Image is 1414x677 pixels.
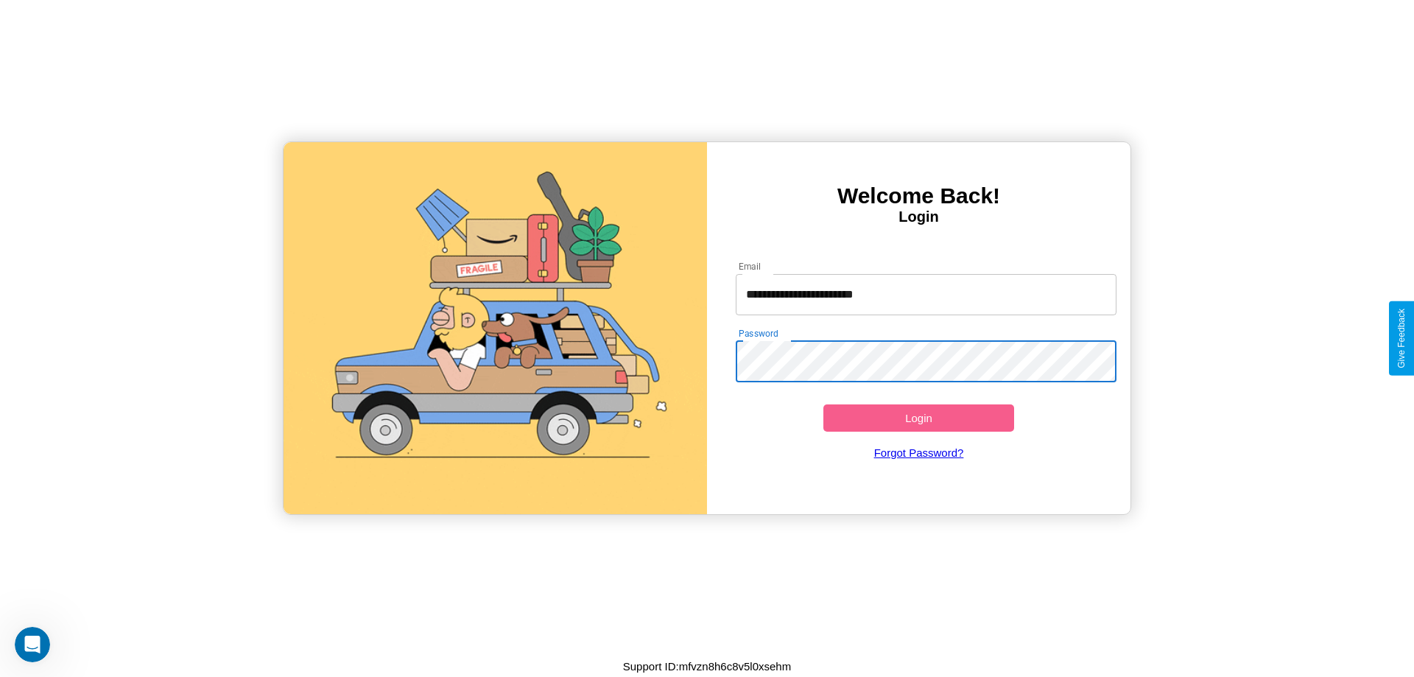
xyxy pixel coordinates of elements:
[739,327,778,340] label: Password
[739,260,761,273] label: Email
[15,627,50,662] iframe: Intercom live chat
[623,656,791,676] p: Support ID: mfvzn8h6c8v5l0xsehm
[1396,309,1407,368] div: Give Feedback
[284,142,707,514] img: gif
[707,183,1130,208] h3: Welcome Back!
[728,432,1110,474] a: Forgot Password?
[823,404,1014,432] button: Login
[707,208,1130,225] h4: Login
